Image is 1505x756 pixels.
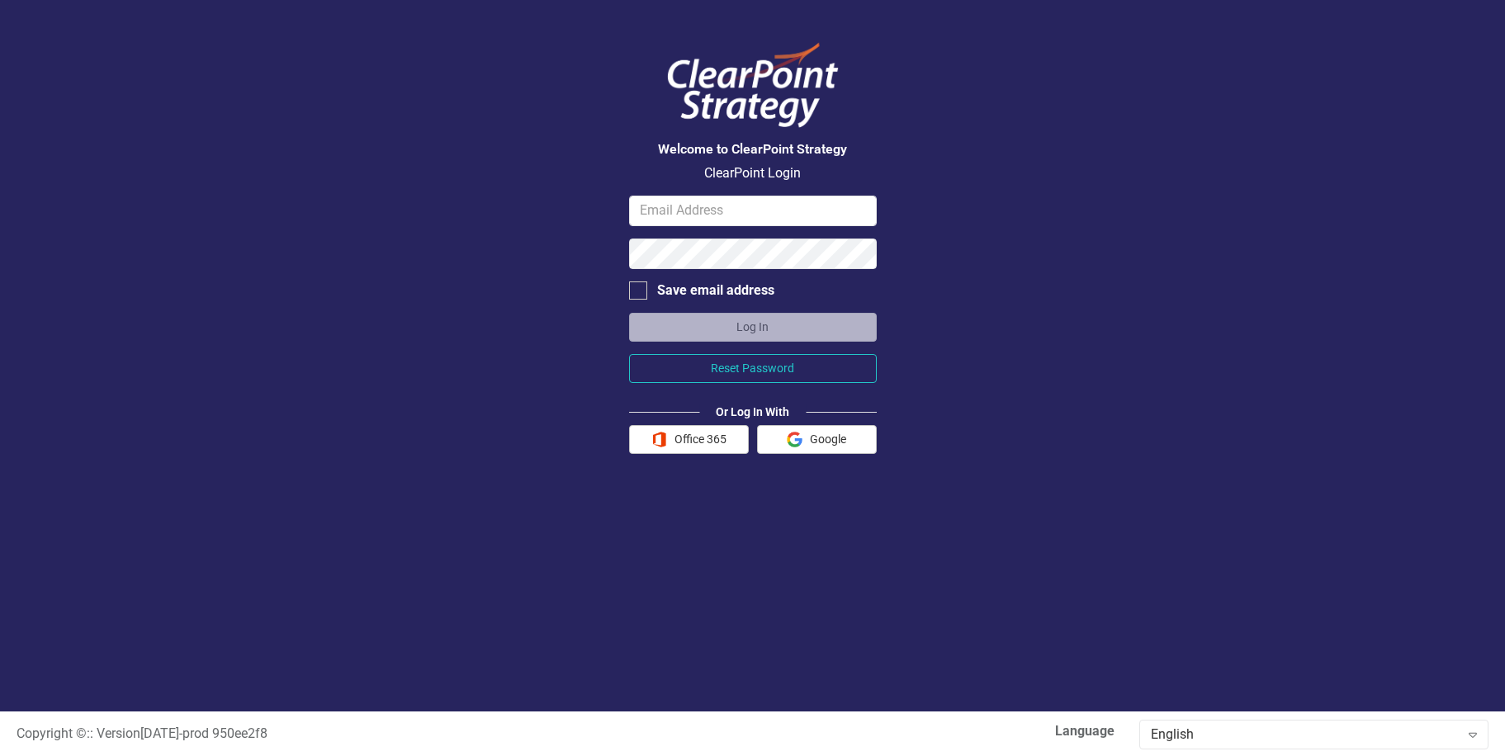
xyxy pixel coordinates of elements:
[629,164,877,183] p: ClearPoint Login
[657,281,774,300] div: Save email address
[757,425,877,454] button: Google
[629,354,877,383] button: Reset Password
[1151,725,1460,744] div: English
[654,33,852,138] img: ClearPoint Logo
[651,432,667,447] img: Office 365
[699,404,806,420] div: Or Log In With
[765,722,1115,741] label: Language
[629,196,877,226] input: Email Address
[4,725,753,744] div: :: Version [DATE] - prod 950ee2f8
[629,142,877,157] h3: Welcome to ClearPoint Strategy
[629,313,877,342] button: Log In
[629,425,749,454] button: Office 365
[17,725,87,741] span: Copyright ©
[787,432,802,447] img: Google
